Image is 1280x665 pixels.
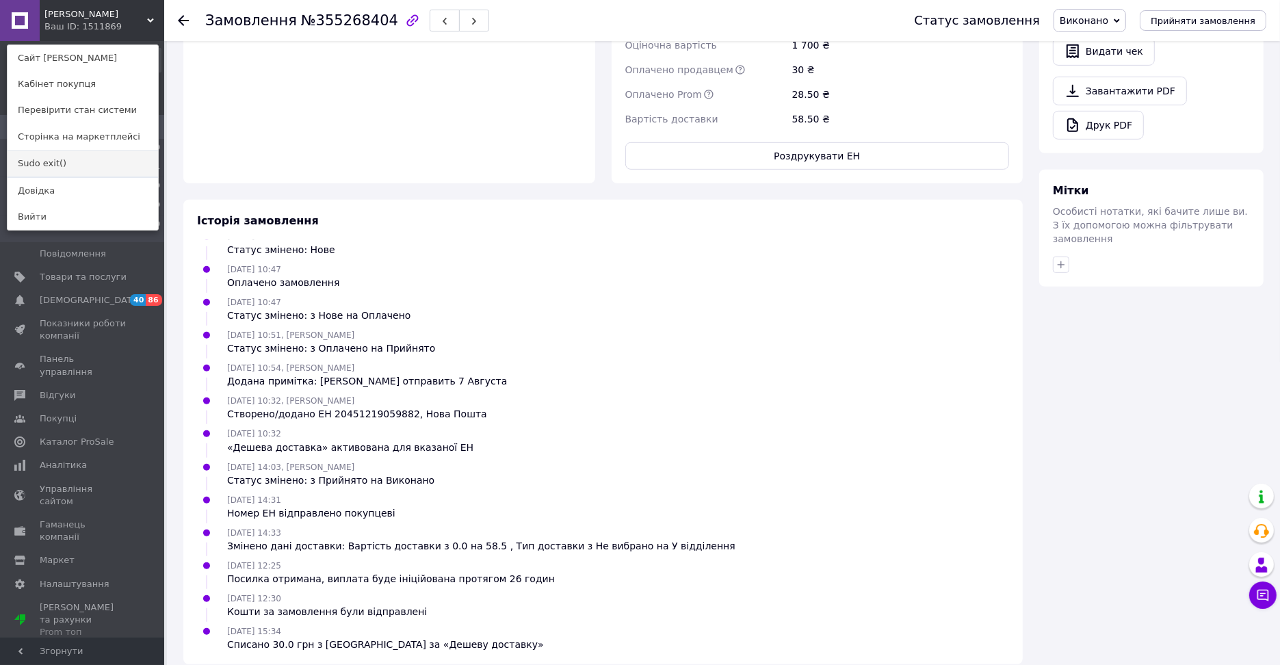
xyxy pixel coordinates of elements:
div: Повернутися назад [178,14,189,27]
div: 30 ₴ [789,57,1012,82]
span: [DATE] 12:25 [227,561,281,571]
div: Статус змінено: Нове [227,243,335,257]
span: [DATE] 15:34 [227,627,281,636]
span: Налаштування [40,578,109,590]
div: Посилка отримана, виплата буде ініційована протягом 26 годин [227,572,555,586]
span: Відгуки [40,389,75,402]
span: [DATE] 14:03, [PERSON_NAME] [227,462,354,472]
span: [DATE] 10:32 [227,429,281,439]
div: Статус змінено: з Оплачено на Прийнято [227,341,435,355]
button: Видати чек [1053,37,1155,66]
a: Завантажити PDF [1053,77,1187,105]
span: Маркет [40,554,75,566]
span: Мітки [1053,184,1089,197]
a: Перевірити стан системи [8,97,158,123]
a: Вийти [8,204,158,230]
span: [DATE] 14:33 [227,528,281,538]
a: Сайт [PERSON_NAME] [8,45,158,71]
a: Друк PDF [1053,111,1144,140]
span: [PERSON_NAME] та рахунки [40,601,127,639]
span: Панель управління [40,353,127,378]
button: Чат з покупцем [1249,582,1277,609]
span: [DATE] 10:32, [PERSON_NAME] [227,396,354,406]
div: 1 700 ₴ [789,33,1012,57]
div: Додана примітка: [PERSON_NAME] отправить 7 Августа [227,374,507,388]
div: Створено/додано ЕН 20451219059882, Нова Пошта [227,407,487,421]
span: Каталог ProSale [40,436,114,448]
div: 58.50 ₴ [789,107,1012,131]
span: Аналітика [40,459,87,471]
span: Оплачено продавцем [625,64,734,75]
div: Ваш ID: 1511869 [44,21,102,33]
span: Історія замовлення [197,214,319,227]
span: [DATE] 10:54, [PERSON_NAME] [227,363,354,373]
div: Статус змінено: з Прийнято на Виконано [227,473,434,487]
span: [DATE] 10:51, [PERSON_NAME] [227,330,354,340]
span: [DEMOGRAPHIC_DATA] [40,294,141,307]
div: «Дешева доставка» активована для вказаної ЕН [227,441,473,454]
span: Оціночна вартість [625,40,717,51]
span: Виконано [1060,15,1108,26]
span: Твій Гаджет [44,8,147,21]
span: Оплачено Prom [625,89,703,100]
span: [DATE] 10:47 [227,265,281,274]
span: [DATE] 12:30 [227,594,281,603]
div: Списано 30.0 грн з [GEOGRAPHIC_DATA] за «Дешеву доставку» [227,638,544,651]
span: Гаманець компанії [40,519,127,543]
span: Товари та послуги [40,271,127,283]
div: Оплачено замовлення [227,276,339,289]
div: Номер ЕН відправлено покупцеві [227,506,395,520]
span: [DATE] 10:47 [227,298,281,307]
div: 28.50 ₴ [789,82,1012,107]
span: Особисті нотатки, які бачите лише ви. З їх допомогою можна фільтрувати замовлення [1053,206,1248,244]
div: Статус змінено: з Нове на Оплачено [227,309,410,322]
div: Статус замовлення [914,14,1040,27]
div: Змінено дані доставки: Вартість доставки з 0.0 на 58.5 , Тип доставки з Не вибрано на У відділення [227,539,735,553]
a: Сторінка на маркетплейсі [8,124,158,150]
a: Sudo exit() [8,151,158,177]
span: №355268404 [301,12,398,29]
div: Prom топ [40,626,127,638]
span: Вартість доставки [625,114,718,125]
a: Довідка [8,178,158,204]
a: Кабінет покупця [8,71,158,97]
span: [DATE] 14:31 [227,495,281,505]
span: Повідомлення [40,248,106,260]
button: Роздрукувати ЕН [625,142,1010,170]
span: 40 [130,294,146,306]
span: Замовлення [205,12,297,29]
button: Прийняти замовлення [1140,10,1266,31]
span: Прийняти замовлення [1151,16,1255,26]
span: Покупці [40,413,77,425]
span: Управління сайтом [40,483,127,508]
span: Показники роботи компанії [40,317,127,342]
span: [DATE] 10:47 [227,232,281,242]
span: 86 [146,294,161,306]
div: Кошти за замовлення були відправлені [227,605,427,618]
